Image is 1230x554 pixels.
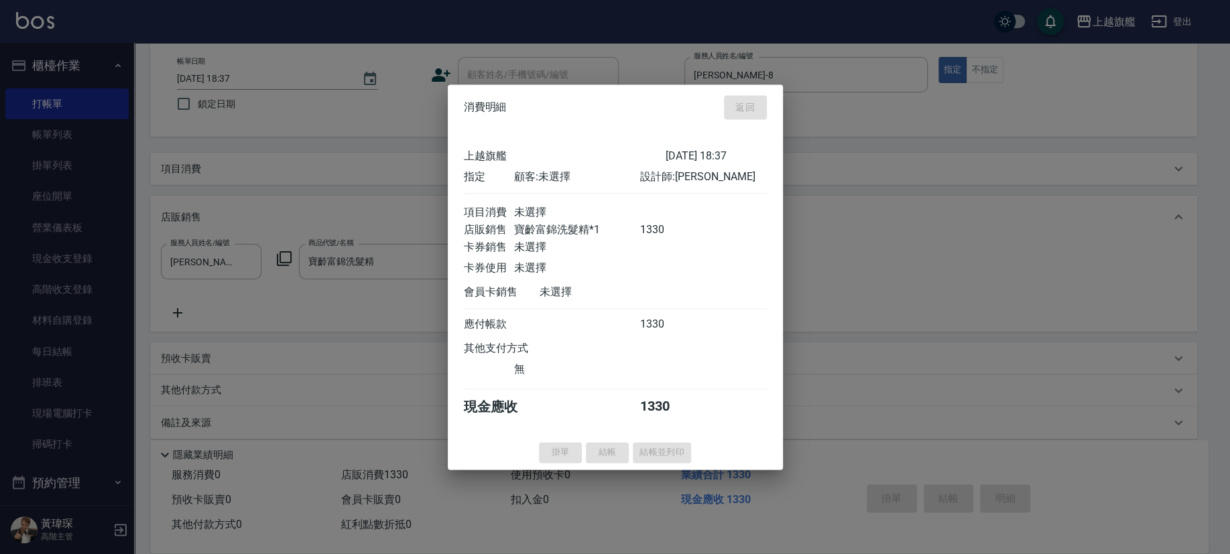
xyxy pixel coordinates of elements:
[464,206,514,220] div: 項目消費
[514,223,640,237] div: 寶齡富錦洗髮精*1
[514,362,640,376] div: 無
[464,223,514,237] div: 店販銷售
[514,170,640,184] div: 顧客: 未選擇
[640,223,690,237] div: 1330
[640,170,766,184] div: 設計師: [PERSON_NAME]
[514,261,640,275] div: 未選擇
[514,206,640,220] div: 未選擇
[640,398,690,416] div: 1330
[640,318,690,332] div: 1330
[464,285,540,299] div: 會員卡銷售
[464,318,514,332] div: 應付帳款
[464,240,514,255] div: 卡券銷售
[666,149,767,163] div: [DATE] 18:37
[514,240,640,255] div: 未選擇
[464,149,666,163] div: 上越旗艦
[464,398,540,416] div: 現金應收
[464,342,565,356] div: 其他支付方式
[540,285,666,299] div: 未選擇
[464,170,514,184] div: 指定
[464,261,514,275] div: 卡券使用
[464,100,507,114] span: 消費明細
